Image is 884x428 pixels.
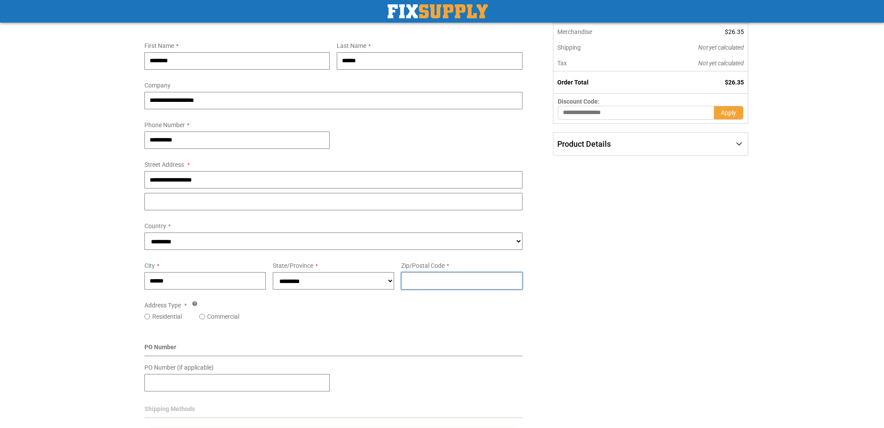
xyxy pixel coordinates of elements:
[144,302,181,309] span: Address Type
[144,161,184,168] span: Street Address
[698,44,744,51] span: Not yet calculated
[557,79,589,86] strong: Order Total
[207,312,239,321] label: Commercial
[725,79,744,86] span: $26.35
[152,312,182,321] label: Residential
[144,42,174,49] span: First Name
[144,364,214,371] span: PO Number (if applicable)
[553,55,640,71] th: Tax
[698,60,744,67] span: Not yet calculated
[144,121,185,128] span: Phone Number
[553,24,640,40] th: Merchandise
[144,343,522,356] div: PO Number
[725,28,744,35] span: $26.35
[714,106,743,120] button: Apply
[144,222,166,229] span: Country
[388,4,488,18] a: store logo
[337,42,366,49] span: Last Name
[144,82,171,89] span: Company
[401,262,445,269] span: Zip/Postal Code
[721,109,736,116] span: Apply
[273,262,313,269] span: State/Province
[558,98,599,105] span: Discount Code:
[557,44,581,51] span: Shipping
[388,4,488,18] img: Fix Industrial Supply
[144,262,155,269] span: City
[557,139,611,148] span: Product Details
